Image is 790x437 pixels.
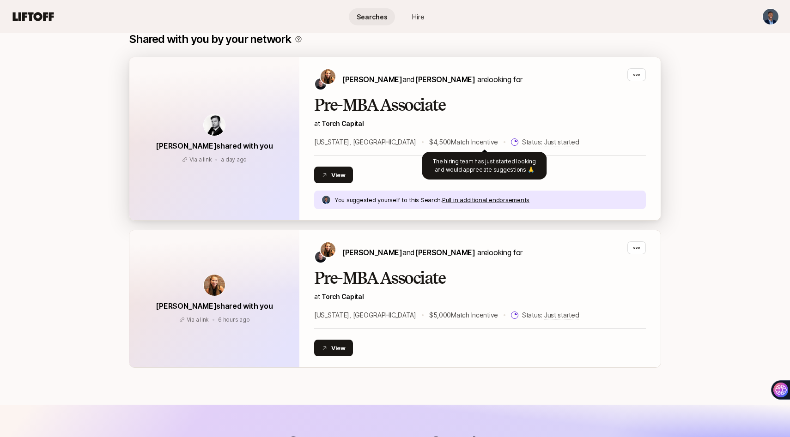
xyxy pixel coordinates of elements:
p: The hiring team has just started looking and would appreciate suggestions 🙏 [430,157,540,174]
span: Searches [357,12,388,22]
a: Torch Capital [322,293,364,300]
a: Hire [395,8,441,25]
p: are looking for [342,246,523,258]
img: Katie Reiner [321,69,335,84]
p: are looking for [342,73,523,85]
p: Shared with you by your network [129,33,291,46]
span: [PERSON_NAME] [342,75,402,84]
h2: Pre-MBA Associate [314,96,646,114]
p: at [314,291,646,302]
img: Christopher Harper [315,251,326,263]
img: avatar-url [204,114,225,136]
p: Status: [522,310,579,321]
span: [PERSON_NAME] shared with you [156,141,273,150]
span: August 12, 2025 3:58pm [221,156,247,163]
img: Katie Reiner [321,242,335,257]
p: Pull in additional endorsements [442,195,529,204]
span: and [402,75,475,84]
p: $5,000 Match Incentive [429,310,498,321]
p: You suggested yourself to this Search. [334,195,442,204]
p: Status: [522,137,579,148]
span: Just started [544,138,579,146]
p: Via a link [187,316,209,324]
img: Christopher Harper [315,78,326,90]
img: Chinwuba Eze-Sike [763,9,778,24]
span: [PERSON_NAME] [415,75,475,84]
p: [US_STATE], [GEOGRAPHIC_DATA] [314,310,416,321]
p: at [314,118,646,129]
p: [US_STATE], [GEOGRAPHIC_DATA] [314,137,416,148]
h2: Pre-MBA Associate [314,269,646,287]
span: August 13, 2025 9:59am [218,316,249,323]
span: [PERSON_NAME] shared with you [156,301,273,311]
a: Torch Capital [322,120,364,127]
button: View [314,340,353,356]
img: avatar-url [204,275,225,296]
button: View [314,167,353,183]
img: ACg8ocKfCNvWTzZilpI7lOcpv0DfHVw5zBVt3PrhQJu8VuUnT3gltX5o=s160-c [322,196,330,204]
p: Via a link [189,156,212,164]
button: Chinwuba Eze-Sike [762,8,779,25]
span: [PERSON_NAME] [342,248,402,257]
span: [PERSON_NAME] [415,248,475,257]
a: Searches [349,8,395,25]
p: $4,500 Match Incentive [429,137,498,148]
span: Hire [412,12,425,22]
span: Just started [544,311,579,319]
span: and [402,248,475,257]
